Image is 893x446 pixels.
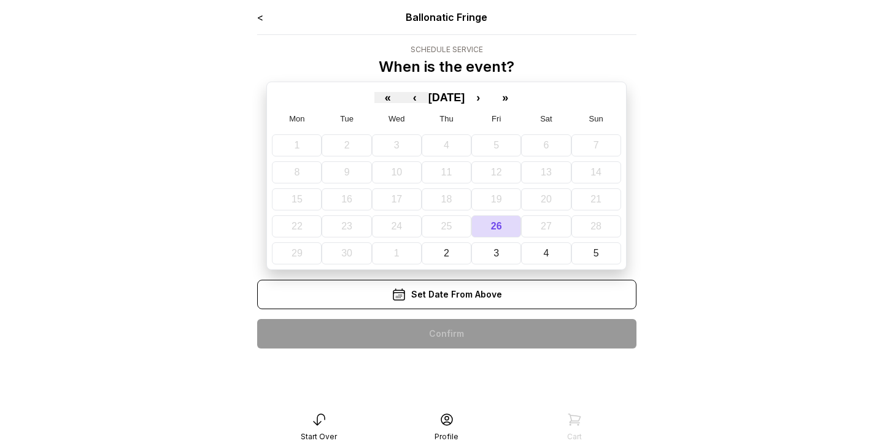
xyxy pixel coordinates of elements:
button: › [465,92,492,103]
abbr: Friday [492,114,501,123]
button: September 29, 2025 [272,242,322,264]
button: September 22, 2025 [272,215,322,237]
button: September 9, 2025 [322,161,371,183]
button: September 24, 2025 [372,215,422,237]
button: September 25, 2025 [422,215,471,237]
div: Ballonatic Fringe [333,10,560,25]
button: October 3, 2025 [471,242,521,264]
p: When is the event? [379,57,514,77]
abbr: September 16, 2025 [341,194,352,204]
abbr: September 8, 2025 [294,167,300,177]
button: September 28, 2025 [571,215,621,237]
button: September 2, 2025 [322,134,371,156]
abbr: September 25, 2025 [441,221,452,231]
abbr: September 21, 2025 [590,194,601,204]
abbr: October 4, 2025 [543,248,549,258]
button: September 19, 2025 [471,188,521,210]
button: September 5, 2025 [471,134,521,156]
div: Schedule Service [379,45,514,55]
button: September 30, 2025 [322,242,371,264]
abbr: October 3, 2025 [493,248,499,258]
abbr: September 28, 2025 [590,221,601,231]
abbr: Thursday [439,114,453,123]
abbr: September 5, 2025 [493,140,499,150]
button: September 18, 2025 [422,188,471,210]
div: Profile [435,432,458,442]
span: [DATE] [428,91,465,104]
button: October 2, 2025 [422,242,471,264]
button: September 15, 2025 [272,188,322,210]
button: October 1, 2025 [372,242,422,264]
abbr: September 13, 2025 [541,167,552,177]
abbr: Wednesday [389,114,405,123]
button: September 6, 2025 [521,134,571,156]
button: September 11, 2025 [422,161,471,183]
abbr: Sunday [589,114,603,123]
abbr: September 20, 2025 [541,194,552,204]
abbr: September 30, 2025 [341,248,352,258]
abbr: September 27, 2025 [541,221,552,231]
abbr: September 7, 2025 [593,140,599,150]
button: September 20, 2025 [521,188,571,210]
button: September 14, 2025 [571,161,621,183]
abbr: September 4, 2025 [444,140,449,150]
div: Set Date From Above [257,280,636,309]
button: September 13, 2025 [521,161,571,183]
button: September 16, 2025 [322,188,371,210]
abbr: September 15, 2025 [292,194,303,204]
abbr: September 2, 2025 [344,140,350,150]
button: September 8, 2025 [272,161,322,183]
button: September 4, 2025 [422,134,471,156]
button: ‹ [401,92,428,103]
button: [DATE] [428,92,465,103]
abbr: Monday [289,114,304,123]
abbr: October 1, 2025 [394,248,400,258]
abbr: September 18, 2025 [441,194,452,204]
div: Cart [567,432,582,442]
button: September 23, 2025 [322,215,371,237]
button: » [492,92,519,103]
button: September 17, 2025 [372,188,422,210]
button: September 26, 2025 [471,215,521,237]
abbr: September 23, 2025 [341,221,352,231]
abbr: September 19, 2025 [491,194,502,204]
abbr: September 14, 2025 [590,167,601,177]
abbr: September 11, 2025 [441,167,452,177]
abbr: October 5, 2025 [593,248,599,258]
abbr: September 12, 2025 [491,167,502,177]
abbr: September 3, 2025 [394,140,400,150]
button: September 10, 2025 [372,161,422,183]
abbr: September 24, 2025 [391,221,402,231]
abbr: September 1, 2025 [294,140,300,150]
button: September 21, 2025 [571,188,621,210]
div: Start Over [301,432,337,442]
abbr: September 17, 2025 [391,194,402,204]
abbr: Tuesday [340,114,354,123]
button: « [374,92,401,103]
abbr: September 22, 2025 [292,221,303,231]
abbr: September 6, 2025 [543,140,549,150]
a: < [257,11,263,23]
button: September 3, 2025 [372,134,422,156]
abbr: September 26, 2025 [491,221,502,231]
abbr: Saturday [540,114,552,123]
abbr: October 2, 2025 [444,248,449,258]
button: September 27, 2025 [521,215,571,237]
button: October 4, 2025 [521,242,571,264]
button: October 5, 2025 [571,242,621,264]
abbr: September 29, 2025 [292,248,303,258]
button: September 12, 2025 [471,161,521,183]
button: September 1, 2025 [272,134,322,156]
button: September 7, 2025 [571,134,621,156]
abbr: September 9, 2025 [344,167,350,177]
abbr: September 10, 2025 [391,167,402,177]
